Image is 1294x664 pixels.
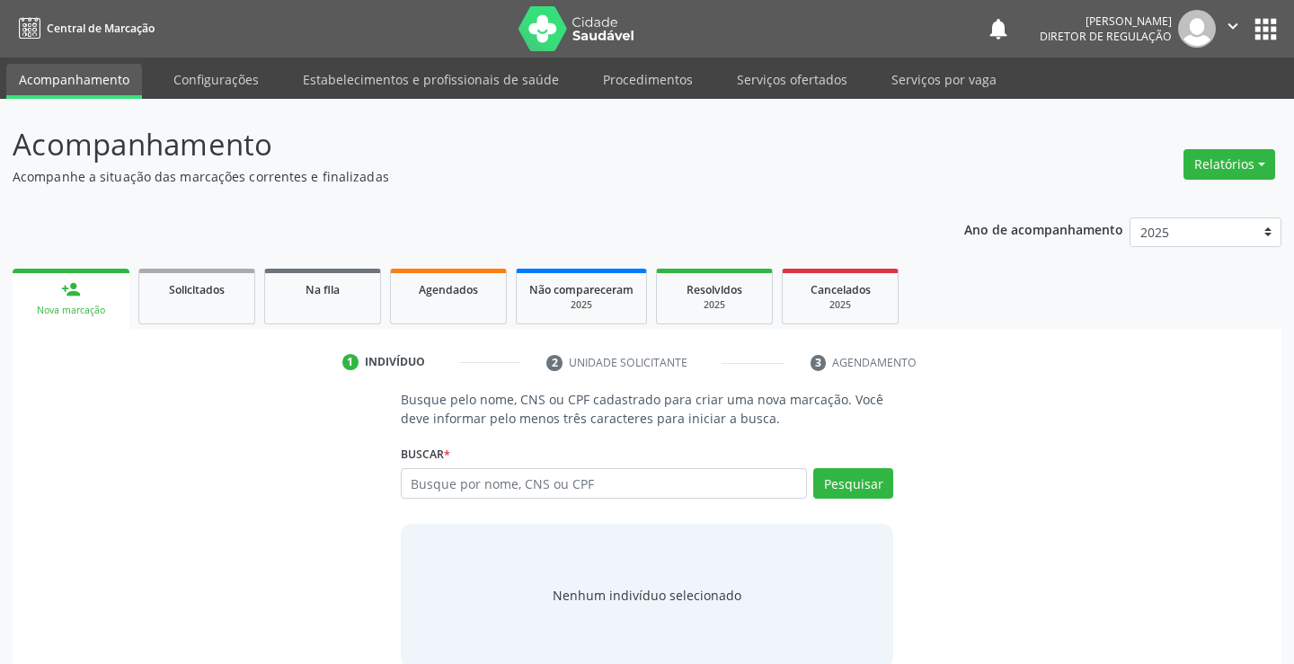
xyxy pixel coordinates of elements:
[1216,10,1250,48] button: 
[529,282,634,297] span: Não compareceram
[1040,29,1172,44] span: Diretor de regulação
[306,282,340,297] span: Na fila
[25,304,117,317] div: Nova marcação
[47,21,155,36] span: Central de Marcação
[1040,13,1172,29] div: [PERSON_NAME]
[290,64,572,95] a: Estabelecimentos e profissionais de saúde
[1178,10,1216,48] img: img
[161,64,271,95] a: Configurações
[342,354,359,370] div: 1
[401,390,894,428] p: Busque pelo nome, CNS ou CPF cadastrado para criar uma nova marcação. Você deve informar pelo men...
[13,13,155,43] a: Central de Marcação
[986,16,1011,41] button: notifications
[419,282,478,297] span: Agendados
[6,64,142,99] a: Acompanhamento
[811,282,871,297] span: Cancelados
[964,217,1123,240] p: Ano de acompanhamento
[529,298,634,312] div: 2025
[724,64,860,95] a: Serviços ofertados
[879,64,1009,95] a: Serviços por vaga
[13,122,900,167] p: Acompanhamento
[365,354,425,370] div: Indivíduo
[669,298,759,312] div: 2025
[813,468,893,499] button: Pesquisar
[13,167,900,186] p: Acompanhe a situação das marcações correntes e finalizadas
[401,440,450,468] label: Buscar
[401,468,808,499] input: Busque por nome, CNS ou CPF
[795,298,885,312] div: 2025
[1223,16,1243,36] i: 
[687,282,742,297] span: Resolvidos
[169,282,225,297] span: Solicitados
[553,586,741,605] div: Nenhum indivíduo selecionado
[590,64,705,95] a: Procedimentos
[1250,13,1281,45] button: apps
[61,279,81,299] div: person_add
[1183,149,1275,180] button: Relatórios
